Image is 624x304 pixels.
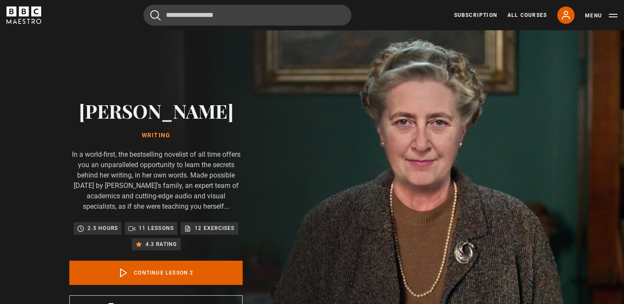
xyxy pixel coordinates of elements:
[143,5,351,26] input: Search
[195,224,234,233] p: 12 exercises
[507,11,547,19] a: All Courses
[88,224,118,233] p: 2.5 hours
[150,10,161,21] button: Submit the search query
[454,11,497,19] a: Subscription
[69,132,243,139] h1: Writing
[585,11,617,20] button: Toggle navigation
[6,6,41,24] svg: BBC Maestro
[139,224,174,233] p: 11 lessons
[69,100,243,122] h2: [PERSON_NAME]
[146,240,177,249] p: 4.3 rating
[69,149,243,212] p: In a world-first, the bestselling novelist of all time offers you an unparalleled opportunity to ...
[69,261,243,285] a: Continue lesson 2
